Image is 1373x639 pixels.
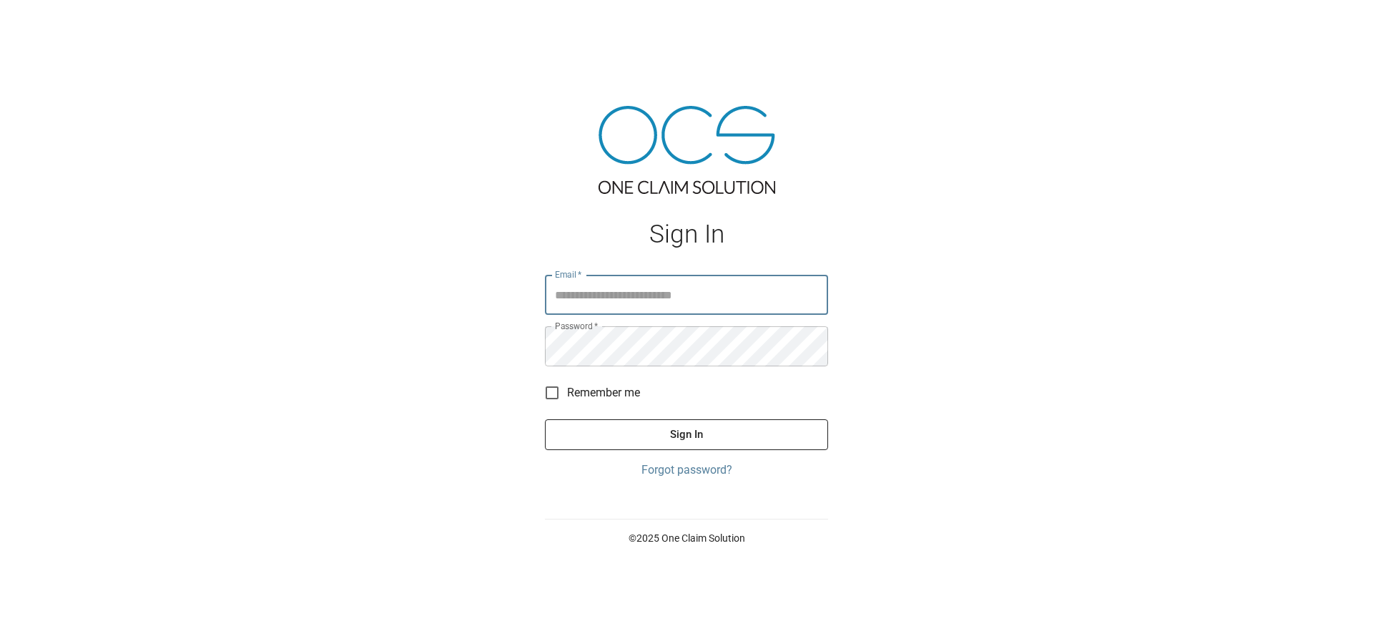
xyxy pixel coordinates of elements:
label: Email [555,268,582,281]
img: ocs-logo-tra.png [599,106,775,194]
h1: Sign In [545,220,828,249]
img: ocs-logo-white-transparent.png [17,9,74,37]
label: Password [555,320,598,332]
a: Forgot password? [545,462,828,479]
button: Sign In [545,419,828,449]
span: Remember me [567,384,640,401]
p: © 2025 One Claim Solution [545,531,828,545]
